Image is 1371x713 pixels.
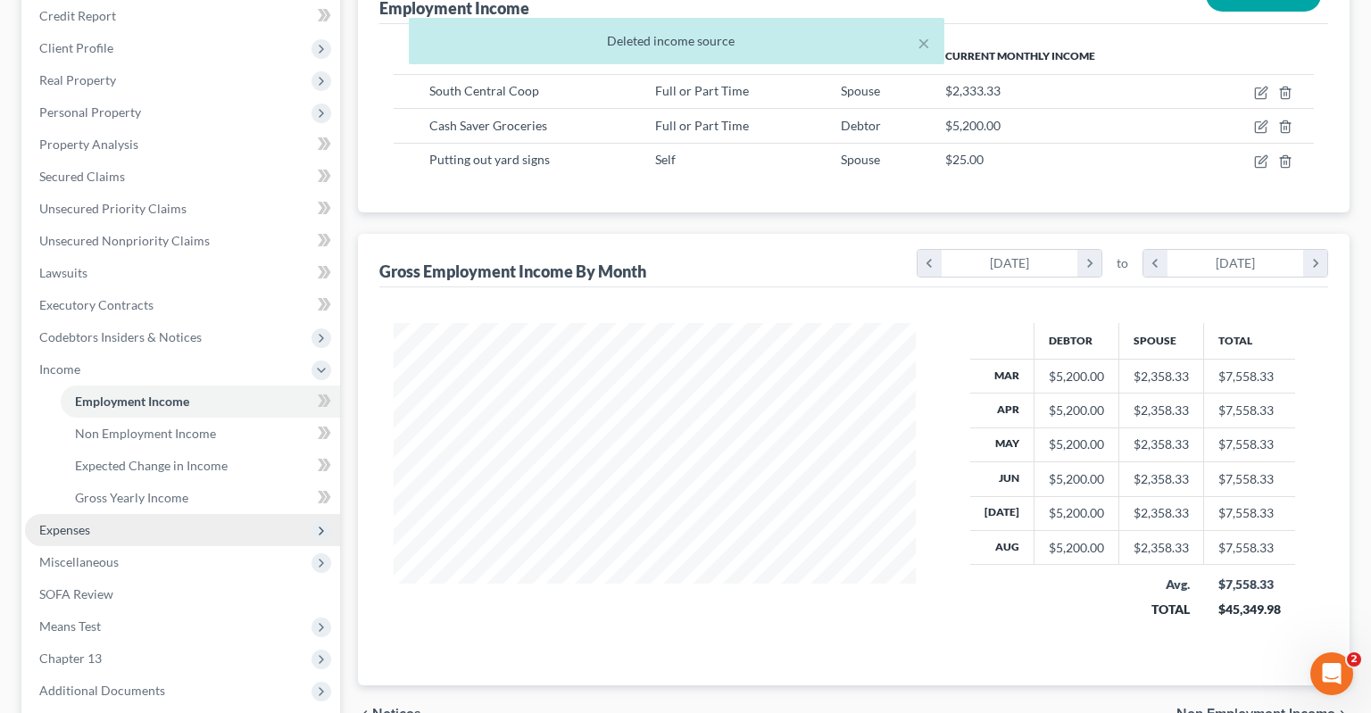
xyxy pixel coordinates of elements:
[25,225,340,257] a: Unsecured Nonpriority Claims
[655,152,676,167] span: Self
[1077,250,1101,277] i: chevron_right
[25,257,340,289] a: Lawsuits
[1204,531,1295,565] td: $7,558.33
[1134,470,1189,488] div: $2,358.33
[918,250,942,277] i: chevron_left
[25,289,340,321] a: Executory Contracts
[15,539,342,569] textarea: Message…
[39,586,113,601] span: SOFA Review
[429,152,550,167] span: Putting out yard signs
[39,297,154,312] span: Executory Contracts
[28,576,42,591] button: Emoji picker
[61,482,340,514] a: Gross Yearly Income
[1204,323,1295,359] th: Total
[655,83,749,98] span: Full or Part Time
[87,9,203,22] h1: [PERSON_NAME]
[1134,368,1189,386] div: $2,358.33
[945,152,984,167] span: $25.00
[39,201,187,216] span: Unsecured Priority Claims
[87,22,166,40] p: Active 7h ago
[1049,435,1104,453] div: $5,200.00
[1310,652,1353,695] iframe: Intercom live chat
[429,118,547,133] span: Cash Saver Groceries
[655,118,749,133] span: Full or Part Time
[39,683,165,698] span: Additional Documents
[279,7,313,41] button: Home
[61,386,340,418] a: Employment Income
[1204,394,1295,427] td: $7,558.33
[56,576,71,590] button: Gif picker
[25,578,340,610] a: SOFA Review
[25,129,340,161] a: Property Analysis
[29,331,169,342] div: [PERSON_NAME] • 6h ago
[39,522,90,537] span: Expenses
[942,250,1078,277] div: [DATE]
[39,233,210,248] span: Unsecured Nonpriority Claims
[39,104,141,120] span: Personal Property
[75,458,228,473] span: Expected Change in Income
[51,10,79,38] img: Profile image for Katie
[1167,250,1304,277] div: [DATE]
[970,496,1034,530] th: [DATE]
[1218,601,1281,618] div: $45,349.98
[85,576,99,590] button: Upload attachment
[1204,359,1295,393] td: $7,558.33
[1119,323,1204,359] th: Spouse
[39,169,125,184] span: Secured Claims
[1134,435,1189,453] div: $2,358.33
[29,195,278,317] div: The court has added a new Credit Counseling Field that we need to update upon filing. Please remo...
[1049,539,1104,557] div: $5,200.00
[75,490,188,505] span: Gross Yearly Income
[970,462,1034,496] th: Jun
[1034,323,1119,359] th: Debtor
[39,8,116,23] span: Credit Report
[61,418,340,450] a: Non Employment Income
[970,427,1034,461] th: May
[1049,504,1104,522] div: $5,200.00
[970,531,1034,565] th: Aug
[39,137,138,152] span: Property Analysis
[1049,368,1104,386] div: $5,200.00
[1134,539,1189,557] div: $2,358.33
[113,576,128,590] button: Start recording
[75,394,189,409] span: Employment Income
[39,265,87,280] span: Lawsuits
[945,83,1001,98] span: $2,333.33
[1143,250,1167,277] i: chevron_left
[918,32,930,54] button: ×
[1134,576,1190,593] div: Avg.
[39,72,116,87] span: Real Property
[306,569,335,598] button: Send a message…
[1204,462,1295,496] td: $7,558.33
[39,329,202,344] span: Codebtors Insiders & Notices
[25,161,340,193] a: Secured Claims
[1049,470,1104,488] div: $5,200.00
[39,651,102,666] span: Chapter 13
[1134,601,1190,618] div: TOTAL
[841,83,880,98] span: Spouse
[423,32,930,50] div: Deleted income source
[12,7,46,41] button: go back
[1218,576,1281,593] div: $7,558.33
[841,152,880,167] span: Spouse
[39,618,101,634] span: Means Test
[75,426,216,441] span: Non Employment Income
[39,361,80,377] span: Income
[1049,402,1104,419] div: $5,200.00
[29,152,254,184] b: 🚨ATTN: [GEOGRAPHIC_DATA] of [US_STATE]
[313,7,345,39] div: Close
[39,554,119,569] span: Miscellaneous
[1134,504,1189,522] div: $2,358.33
[1134,402,1189,419] div: $2,358.33
[61,450,340,482] a: Expected Change in Income
[379,261,646,282] div: Gross Employment Income By Month
[1204,427,1295,461] td: $7,558.33
[1303,250,1327,277] i: chevron_right
[14,140,293,327] div: 🚨ATTN: [GEOGRAPHIC_DATA] of [US_STATE]The court has added a new Credit Counseling Field that we n...
[1204,496,1295,530] td: $7,558.33
[1117,254,1128,272] span: to
[14,140,343,367] div: Katie says…
[970,359,1034,393] th: Mar
[429,83,539,98] span: South Central Coop
[970,394,1034,427] th: Apr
